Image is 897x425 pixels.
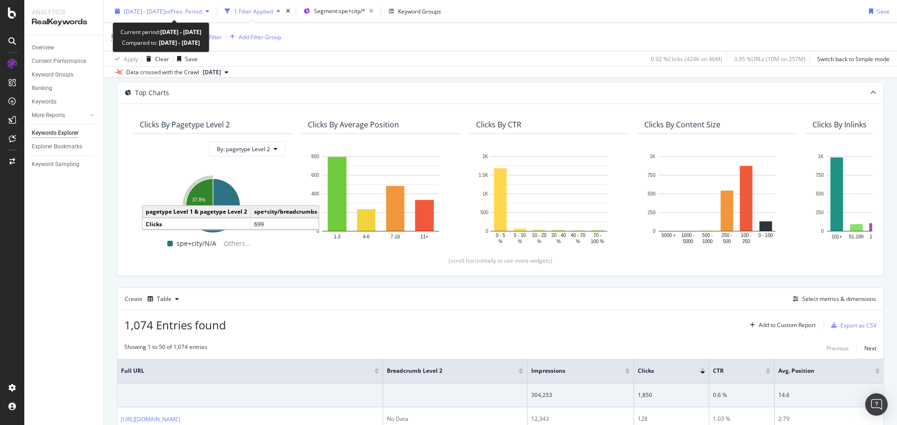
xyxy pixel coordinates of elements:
[128,257,872,265] div: (scroll horizontally to see more widgets)
[239,33,281,41] div: Add Filter Group
[32,128,97,138] a: Keywords Explorer
[226,31,281,42] button: Add Filter Group
[723,239,731,244] text: 500
[496,233,505,238] text: 0 - 5
[812,120,867,129] div: Clicks By Inlinks
[363,234,370,239] text: 4-6
[778,391,880,399] div: 14.6
[32,128,78,138] div: Keywords Explorer
[124,55,138,63] div: Apply
[140,120,230,129] div: Clicks By pagetype Level 2
[124,7,165,15] span: [DATE] - [DATE]
[638,415,705,423] div: 128
[234,7,273,15] div: 1 Filter Applied
[802,295,876,303] div: Select metrics & dimensions
[476,152,622,245] svg: A chart.
[121,27,201,37] div: Current period:
[713,367,752,375] span: CTR
[124,343,207,354] div: Showing 1 to 50 of 1,074 entries
[308,120,399,129] div: Clicks By Average Position
[713,391,770,399] div: 0.6 %
[334,234,341,239] text: 1-3
[140,174,285,234] svg: A chart.
[300,4,377,19] button: Segment:spe+city/*
[284,7,292,16] div: times
[199,67,232,78] button: [DATE]
[221,209,234,214] text: 61.2%
[849,234,864,239] text: 51-100
[192,198,205,203] text: 37.8%
[316,229,319,234] text: 0
[746,318,816,333] button: Add to Custom Report
[778,367,861,375] span: Avg. Position
[122,37,200,48] div: Compared to:
[865,393,888,416] div: Open Intercom Messenger
[817,55,890,63] div: Switch back to Simple mode
[741,233,752,238] text: 100 -
[778,415,880,423] div: 2.79
[32,43,97,53] a: Overview
[531,415,630,423] div: 12,343
[591,239,604,244] text: 100 %
[702,233,713,238] text: 500 -
[864,344,876,352] div: Next
[121,367,360,375] span: Full URL
[155,55,169,63] div: Clear
[32,17,96,28] div: RealKeywords
[32,56,86,66] div: Content Performance
[209,141,285,156] button: By: pagetype Level 2
[532,233,547,238] text: 10 - 20
[644,152,790,245] div: A chart.
[818,154,824,159] text: 1K
[816,210,824,215] text: 250
[135,88,169,98] div: Top Charts
[827,318,876,333] button: Export as CSV
[32,84,97,93] a: Ranking
[651,55,722,63] div: 0.92 % Clicks ( 424K on 46M )
[160,28,201,36] b: [DATE] - [DATE]
[813,51,890,66] button: Switch back to Simple mode
[126,68,199,77] div: Data crossed with the Crawl
[387,367,504,375] span: Breadcrumb Level 2
[308,152,454,245] svg: A chart.
[387,415,523,423] div: No Data
[648,191,655,196] text: 500
[483,191,489,196] text: 1K
[32,84,52,93] div: Ranking
[217,145,270,153] span: By: pagetype Level 2
[531,367,611,375] span: Impressions
[551,233,566,238] text: 20 - 40
[125,292,183,307] div: Create
[682,233,695,238] text: 1000 -
[840,321,876,329] div: Export as CSV
[385,4,445,19] button: Keyword Groups
[877,7,890,15] div: Save
[221,4,284,19] button: 1 Filter Applied
[157,296,171,302] div: Table
[662,233,676,238] text: 5000 +
[648,210,655,215] text: 250
[593,233,601,238] text: 70 -
[185,55,198,63] div: Save
[638,391,705,399] div: 1,850
[734,55,805,63] div: 3.95 % URLs ( 10M on 257M )
[165,7,202,15] span: vs Prev. Period
[177,238,216,249] span: spe+city/N/A
[32,43,54,53] div: Overview
[571,233,586,238] text: 40 - 70
[32,56,97,66] a: Content Performance
[683,239,694,244] text: 5000
[311,173,319,178] text: 600
[832,234,842,239] text: 101+
[483,154,489,159] text: 2K
[32,111,87,120] a: More Reports
[121,415,180,424] a: [URL][DOMAIN_NAME]
[203,68,221,77] span: 2025 Sep. 12th
[111,33,132,41] span: Full URL
[480,210,488,215] text: 500
[653,229,655,234] text: 0
[865,4,890,19] button: Save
